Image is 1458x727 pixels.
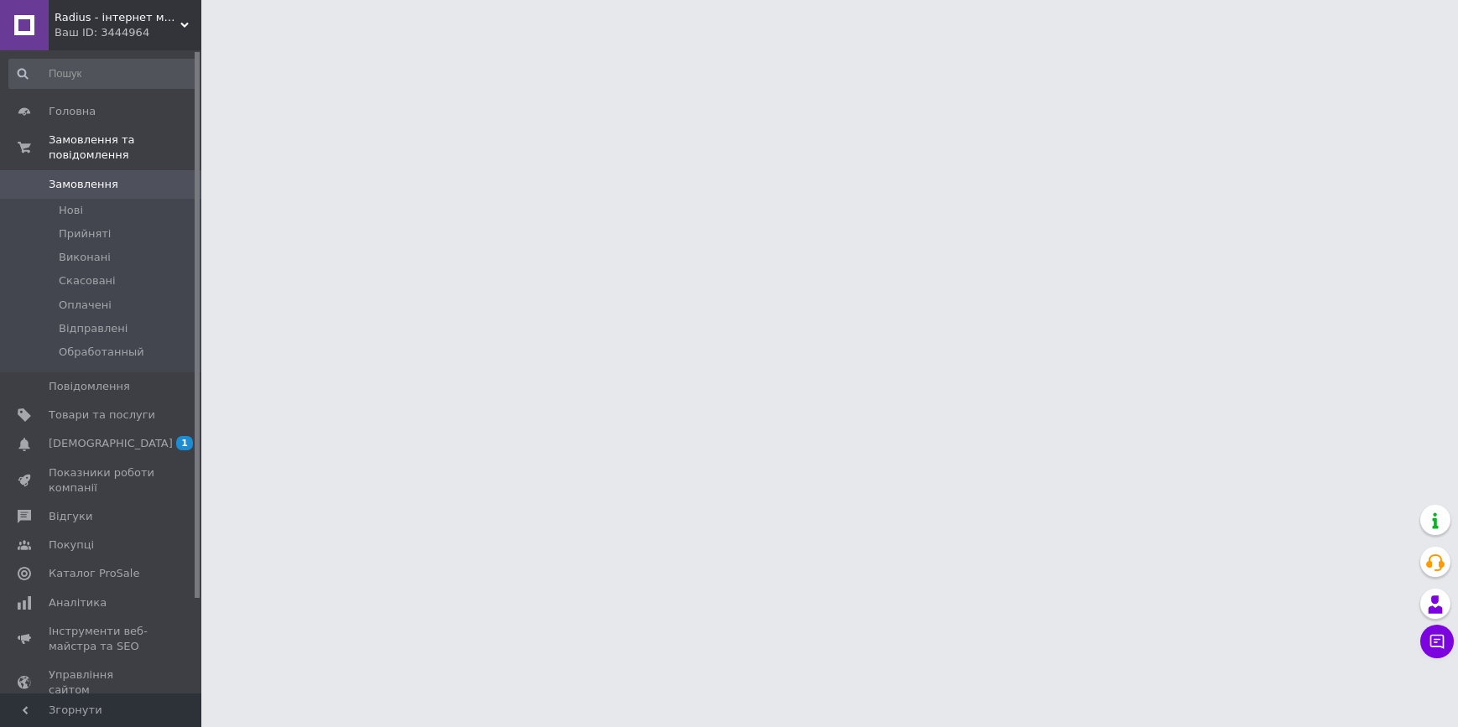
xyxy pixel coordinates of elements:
[55,25,201,40] div: Ваш ID: 3444964
[49,537,94,553] span: Покупці
[49,177,118,192] span: Замовлення
[49,408,155,423] span: Товари та послуги
[55,10,180,25] span: Radius - інтернет магазин.
[1420,625,1454,658] button: Чат з покупцем
[49,595,107,610] span: Аналітика
[59,273,116,288] span: Скасовані
[59,203,83,218] span: Нові
[49,104,96,119] span: Головна
[49,566,139,581] span: Каталог ProSale
[49,465,155,496] span: Показники роботи компанії
[49,436,173,451] span: [DEMOGRAPHIC_DATA]
[49,509,92,524] span: Відгуки
[49,379,130,394] span: Повідомлення
[49,624,155,654] span: Інструменти веб-майстра та SEO
[49,132,201,163] span: Замовлення та повідомлення
[8,59,197,89] input: Пошук
[49,667,155,698] span: Управління сайтом
[59,298,112,313] span: Оплачені
[59,250,111,265] span: Виконані
[59,226,111,241] span: Прийняті
[59,321,128,336] span: Відправлені
[176,436,193,450] span: 1
[59,345,144,360] span: Обработанный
